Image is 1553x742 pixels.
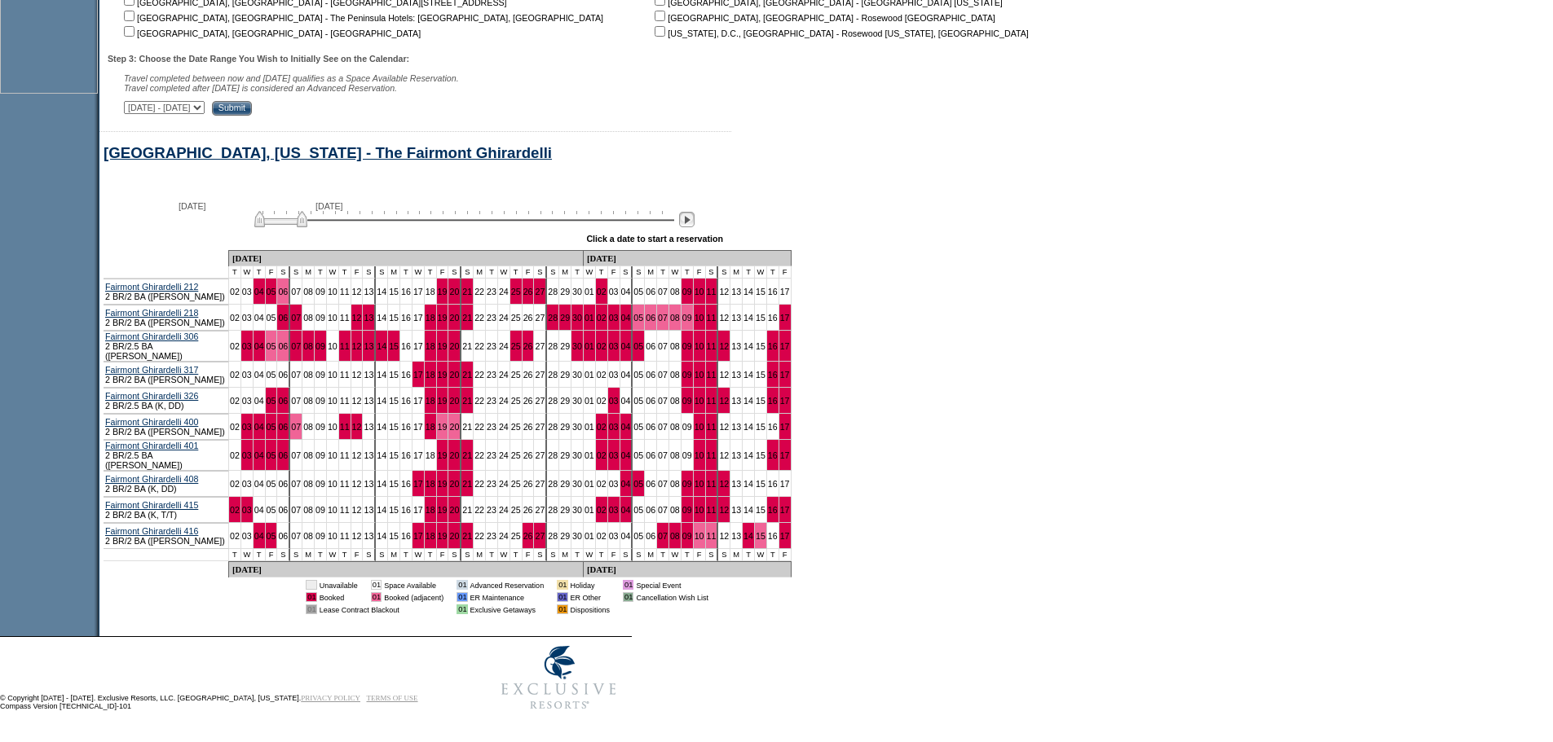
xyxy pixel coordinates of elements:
a: 16 [768,396,778,406]
a: 12 [719,341,729,351]
a: 04 [254,313,264,323]
a: 09 [682,396,692,406]
a: 07 [291,341,301,351]
a: 19 [438,422,448,432]
a: 12 [352,313,362,323]
a: 11 [707,370,717,380]
a: 27 [535,313,545,323]
a: 13 [731,422,741,432]
a: 22 [474,370,484,380]
input: Submit [212,101,252,116]
a: 09 [315,450,325,460]
a: 01 [585,341,594,351]
a: 16 [768,341,778,351]
a: 12 [719,396,729,406]
a: 06 [278,313,288,323]
a: 15 [389,422,399,432]
a: Fairmont Ghirardelli 218 [105,308,198,318]
a: 02 [230,396,240,406]
a: 15 [389,287,399,296]
a: 12 [352,422,362,432]
a: 23 [487,370,496,380]
a: 15 [389,396,399,406]
a: 14 [743,396,753,406]
a: 21 [462,341,472,351]
a: 08 [670,396,680,406]
a: 12 [719,370,729,380]
a: 29 [560,396,570,406]
a: 08 [303,370,313,380]
a: 20 [449,341,459,351]
a: 22 [474,341,484,351]
a: 09 [682,313,692,323]
a: 03 [609,422,619,432]
a: 15 [389,341,399,351]
a: 20 [449,422,459,432]
a: 05 [633,396,643,406]
a: 10 [328,341,338,351]
a: 03 [242,396,252,406]
a: 08 [303,450,313,460]
a: 09 [315,287,325,296]
a: 13 [364,450,373,460]
a: 02 [597,287,607,296]
a: 14 [377,370,386,380]
a: 05 [267,422,276,432]
a: 14 [743,341,753,351]
a: 14 [377,422,386,432]
a: 20 [449,396,459,406]
a: 23 [487,422,496,432]
a: 24 [499,422,509,432]
a: 07 [291,287,301,296]
a: 17 [780,287,790,296]
a: 29 [560,370,570,380]
a: [GEOGRAPHIC_DATA], [US_STATE] - The Fairmont Ghirardelli [104,144,552,161]
a: 10 [328,313,338,323]
a: 25 [511,422,521,432]
a: 07 [658,370,668,380]
a: 13 [364,422,373,432]
a: 22 [474,422,484,432]
a: 13 [731,396,741,406]
a: 27 [535,287,545,296]
a: 03 [609,341,619,351]
a: 10 [695,313,704,323]
a: 10 [695,396,704,406]
a: 20 [449,370,459,380]
a: 02 [230,450,240,460]
a: 07 [291,396,301,406]
a: 05 [633,370,643,380]
a: 05 [267,370,276,380]
a: 29 [560,287,570,296]
a: 07 [658,287,668,296]
a: 12 [352,341,362,351]
a: 16 [401,341,411,351]
a: 06 [646,396,655,406]
a: 02 [597,370,607,380]
a: 01 [585,370,594,380]
a: 03 [609,313,619,323]
a: 05 [267,396,276,406]
a: 09 [315,370,325,380]
a: 09 [682,370,692,380]
a: 15 [756,422,765,432]
a: 17 [780,422,790,432]
a: 22 [474,396,484,406]
a: 25 [511,370,521,380]
a: 08 [303,396,313,406]
a: 09 [315,396,325,406]
a: 07 [291,370,301,380]
a: 05 [267,450,276,460]
a: 02 [230,287,240,296]
a: 19 [438,396,448,406]
a: 06 [646,370,655,380]
a: 25 [511,396,521,406]
a: 05 [633,313,643,323]
a: 26 [523,341,533,351]
a: 13 [731,341,741,351]
a: 18 [426,396,435,406]
a: 16 [768,422,778,432]
a: 26 [523,422,533,432]
a: 21 [462,422,472,432]
a: 28 [548,287,558,296]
